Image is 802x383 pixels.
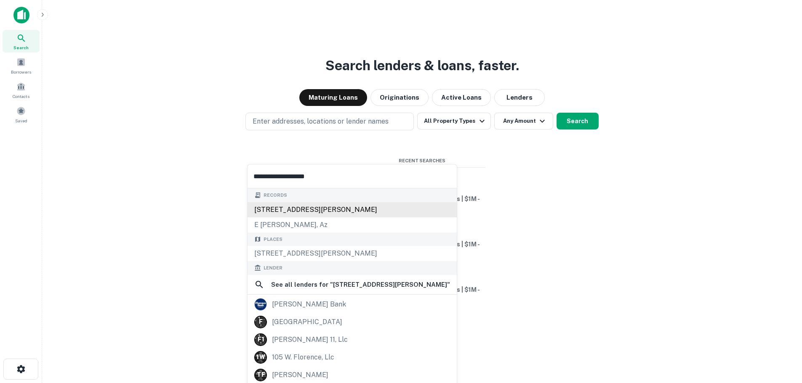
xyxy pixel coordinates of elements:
p: T F [257,370,265,379]
span: Places [264,236,282,243]
span: Search [13,44,29,51]
div: [PERSON_NAME] [272,369,328,381]
span: Recent Searches [359,157,485,164]
span: Borrowers [11,69,31,75]
a: [PERSON_NAME] bank [248,296,457,313]
p: F [259,317,262,326]
p: F 1 [258,335,264,344]
a: Contacts [3,79,40,101]
p: Enter addresses, locations or lender names [253,116,389,127]
button: All Property Types [417,113,490,129]
button: Search [557,113,599,129]
span: Contacts [13,93,29,100]
h6: See all lenders for " [STREET_ADDRESS][PERSON_NAME] " [271,280,450,290]
span: Saved [15,117,27,124]
div: [GEOGRAPHIC_DATA] [272,316,342,328]
iframe: Chat Widget [760,316,802,356]
button: Active Loans [432,89,491,106]
button: Enter addresses, locations or lender names [245,113,414,130]
span: Lender [264,264,282,272]
a: F [GEOGRAPHIC_DATA] [248,313,457,331]
button: Any Amount [494,113,553,129]
div: [STREET_ADDRESS][PERSON_NAME] [248,246,457,261]
h3: Search lenders & loans, faster. [325,55,519,76]
img: picture [255,298,266,310]
a: Saved [3,103,40,126]
a: Search [3,30,40,53]
a: 1 W105 w. florence, llc [248,349,457,366]
div: [PERSON_NAME] 11, llc [272,333,348,346]
button: Originations [370,89,429,106]
span: Records [264,192,287,199]
img: capitalize-icon.png [13,7,29,24]
div: 105 w. florence, llc [272,351,334,364]
div: e [PERSON_NAME], az [248,217,457,232]
button: Maturing Loans [299,89,367,106]
a: Borrowers [3,54,40,77]
button: Lenders [494,89,545,106]
div: [STREET_ADDRESS][PERSON_NAME] [248,202,457,217]
div: [PERSON_NAME] bank [272,298,346,311]
a: F 1[PERSON_NAME] 11, llc [248,331,457,349]
p: 1 W [256,353,265,362]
